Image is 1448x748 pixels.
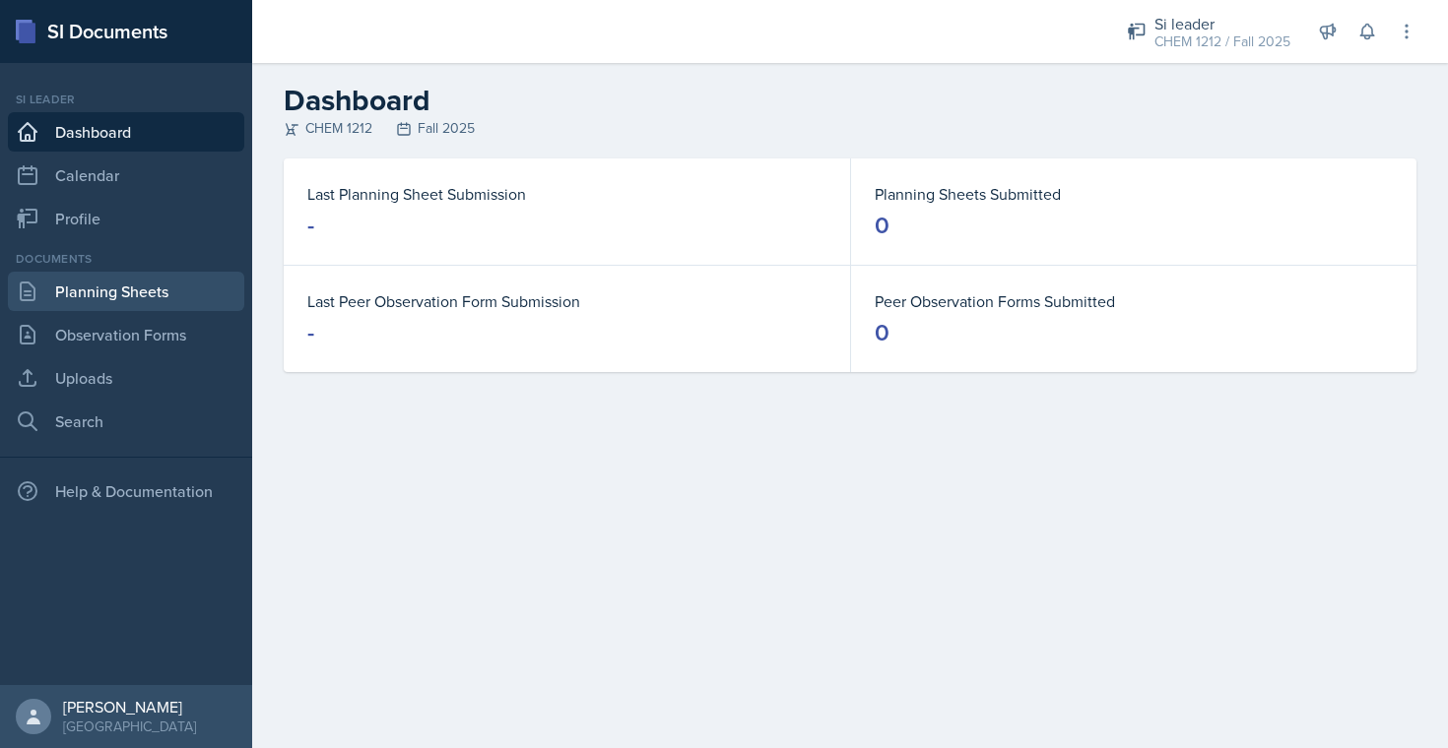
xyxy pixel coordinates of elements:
[875,210,889,241] div: 0
[307,182,826,206] dt: Last Planning Sheet Submission
[63,717,196,736] div: [GEOGRAPHIC_DATA]
[8,112,244,152] a: Dashboard
[8,272,244,311] a: Planning Sheets
[875,317,889,348] div: 0
[307,289,826,313] dt: Last Peer Observation Form Submission
[284,83,1416,118] h2: Dashboard
[8,315,244,354] a: Observation Forms
[1154,31,1290,52] div: CHEM 1212 / Fall 2025
[1154,12,1290,35] div: Si leader
[307,317,314,348] div: -
[8,199,244,238] a: Profile
[875,289,1393,313] dt: Peer Observation Forms Submitted
[284,118,1416,139] div: CHEM 1212 Fall 2025
[8,358,244,398] a: Uploads
[63,697,196,717] div: [PERSON_NAME]
[8,250,244,268] div: Documents
[8,156,244,195] a: Calendar
[8,91,244,108] div: Si leader
[875,182,1393,206] dt: Planning Sheets Submitted
[8,402,244,441] a: Search
[8,471,244,511] div: Help & Documentation
[307,210,314,241] div: -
